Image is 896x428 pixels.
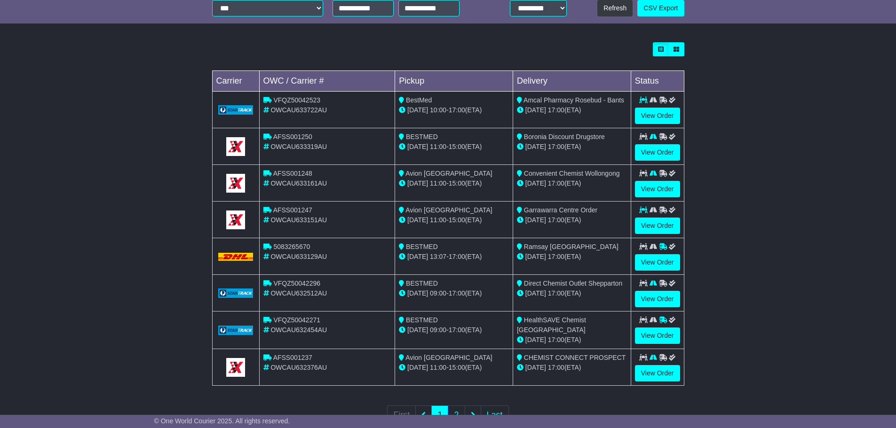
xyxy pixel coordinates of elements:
img: GetCarrierServiceLogo [226,137,245,156]
div: - (ETA) [399,288,509,298]
span: 11:00 [430,179,446,187]
div: - (ETA) [399,142,509,152]
span: BESTMED [406,316,438,324]
td: Status [631,71,684,92]
a: 2 [448,405,465,425]
div: (ETA) [517,363,627,373]
span: Avion [GEOGRAPHIC_DATA] [405,170,492,177]
a: View Order [635,291,680,307]
img: GetCarrierServiceLogo [218,326,254,335]
span: [DATE] [407,364,428,371]
span: OWCAU633722AU [270,106,327,114]
div: (ETA) [517,179,627,188]
a: View Order [635,181,680,197]
span: BESTMED [406,133,438,140]
span: 15:00 [449,143,465,150]
span: Amcal Pharmacy Rosebud - Bants [523,96,624,104]
span: 17:00 [449,289,465,297]
div: (ETA) [517,335,627,345]
a: View Order [635,108,680,124]
span: Boronia Discount Drugstore [524,133,605,140]
a: View Order [635,144,680,161]
span: OWCAU633151AU [270,216,327,224]
span: BESTMED [406,243,438,250]
span: 15:00 [449,364,465,371]
a: Last [481,405,509,425]
span: OWCAU633161AU [270,179,327,187]
span: Garrawarra Centre Order [524,206,597,214]
span: 11:00 [430,364,446,371]
span: AFSS001237 [273,354,312,361]
div: - (ETA) [399,325,509,335]
a: View Order [635,327,680,344]
span: [DATE] [525,289,546,297]
td: OWC / Carrier # [259,71,395,92]
div: (ETA) [517,252,627,262]
span: CHEMIST CONNECT PROSPECT [524,354,626,361]
div: - (ETA) [399,363,509,373]
span: Direct Chemist Outlet Shepparton [524,280,622,287]
div: (ETA) [517,288,627,298]
span: [DATE] [407,143,428,150]
span: [DATE] [525,106,546,114]
span: VFQZ50042271 [273,316,320,324]
span: HealthSAVE Chemist [GEOGRAPHIC_DATA] [517,316,586,334]
span: [DATE] [407,179,428,187]
span: AFSS001247 [273,206,312,214]
span: Convenient Chemist Wollongong [524,170,620,177]
span: BestMed [406,96,432,104]
span: AFSS001250 [273,133,312,140]
span: Avion [GEOGRAPHIC_DATA] [405,354,492,361]
img: GetCarrierServiceLogo [218,288,254,298]
img: GetCarrierServiceLogo [218,105,254,115]
img: DHL.png [218,253,254,260]
img: GetCarrierServiceLogo [226,174,245,193]
a: 1 [431,405,448,425]
span: 5083265670 [273,243,310,250]
div: - (ETA) [399,179,509,188]
span: 17:00 [548,364,564,371]
span: 09:00 [430,289,446,297]
span: Avion [GEOGRAPHIC_DATA] [405,206,492,214]
span: 17:00 [548,179,564,187]
td: Carrier [212,71,259,92]
td: Pickup [395,71,513,92]
span: 11:00 [430,216,446,224]
span: [DATE] [525,364,546,371]
span: [DATE] [407,216,428,224]
div: (ETA) [517,105,627,115]
span: [DATE] [407,289,428,297]
span: 17:00 [449,253,465,260]
span: 17:00 [548,253,564,260]
span: 10:00 [430,106,446,114]
span: 09:00 [430,326,446,334]
span: OWCAU632376AU [270,364,327,371]
span: OWCAU632454AU [270,326,327,334]
span: OWCAU632512AU [270,289,327,297]
span: 17:00 [449,326,465,334]
a: View Order [635,218,680,234]
span: © One World Courier 2025. All rights reserved. [154,417,290,425]
span: 13:07 [430,253,446,260]
span: VFQZ50042523 [273,96,320,104]
span: 15:00 [449,216,465,224]
span: 17:00 [548,106,564,114]
span: [DATE] [407,253,428,260]
span: [DATE] [525,179,546,187]
div: - (ETA) [399,105,509,115]
span: [DATE] [525,253,546,260]
span: [DATE] [525,216,546,224]
span: [DATE] [525,336,546,343]
span: [DATE] [407,326,428,334]
div: - (ETA) [399,215,509,225]
span: VFQZ50042296 [273,280,320,287]
span: BESTMED [406,280,438,287]
span: Ramsay [GEOGRAPHIC_DATA] [524,243,618,250]
div: (ETA) [517,215,627,225]
span: [DATE] [525,143,546,150]
img: GetCarrierServiceLogo [226,210,245,229]
img: GetCarrierServiceLogo [226,358,245,377]
span: AFSS001248 [273,170,312,177]
span: 11:00 [430,143,446,150]
span: 15:00 [449,179,465,187]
